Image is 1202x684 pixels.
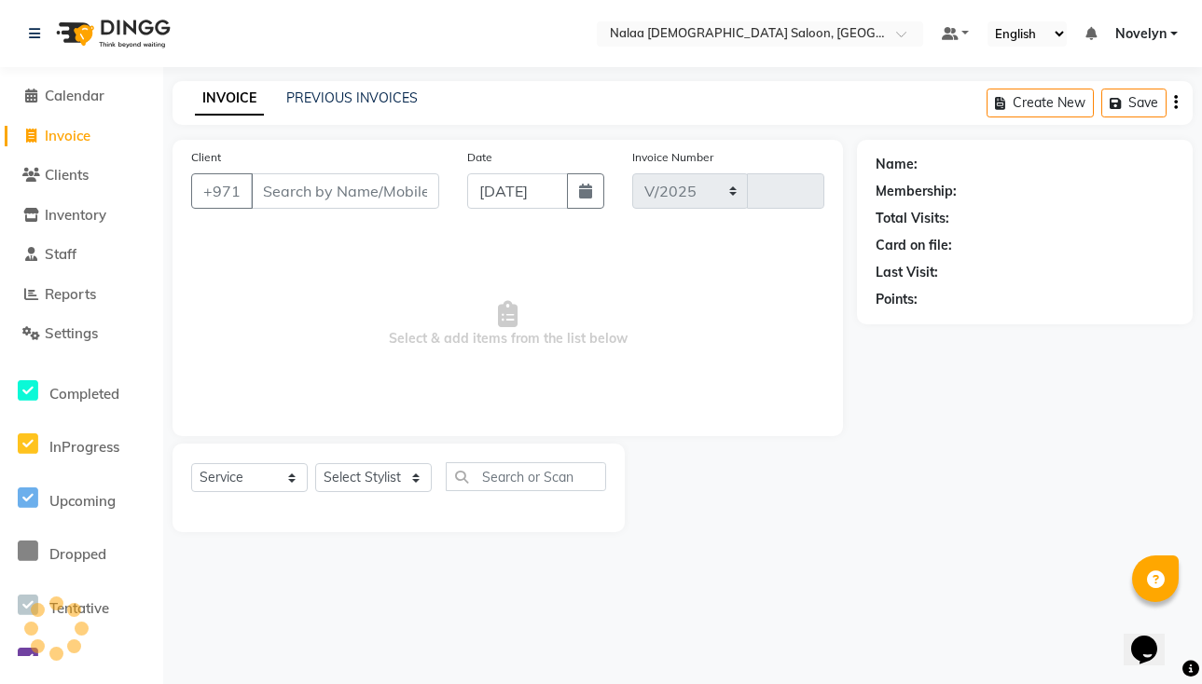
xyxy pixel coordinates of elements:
[876,290,918,309] div: Points:
[1115,24,1167,44] span: Novelyn
[195,82,264,116] a: INVOICE
[1101,89,1167,117] button: Save
[49,599,109,617] span: Tentative
[45,245,76,263] span: Staff
[49,438,119,456] span: InProgress
[446,462,606,491] input: Search or Scan
[45,127,90,144] span: Invoice
[5,205,159,226] a: Inventory
[876,263,938,282] div: Last Visit:
[191,231,824,417] span: Select & add items from the list below
[49,492,116,510] span: Upcoming
[49,545,106,563] span: Dropped
[5,86,159,107] a: Calendar
[5,284,159,306] a: Reports
[5,126,159,147] a: Invoice
[49,385,119,403] span: Completed
[45,87,104,104] span: Calendar
[191,149,221,166] label: Client
[251,173,439,209] input: Search by Name/Mobile/Email/Code
[45,285,96,303] span: Reports
[876,236,952,255] div: Card on file:
[876,155,918,174] div: Name:
[286,89,418,106] a: PREVIOUS INVOICES
[48,7,175,60] img: logo
[467,149,492,166] label: Date
[876,182,957,201] div: Membership:
[191,173,253,209] button: +971
[1124,609,1183,665] iframe: chat widget
[987,89,1094,117] button: Create New
[5,323,159,345] a: Settings
[45,206,106,224] span: Inventory
[5,165,159,186] a: Clients
[632,149,713,166] label: Invoice Number
[45,166,89,184] span: Clients
[5,244,159,266] a: Staff
[876,209,949,228] div: Total Visits:
[45,324,98,342] span: Settings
